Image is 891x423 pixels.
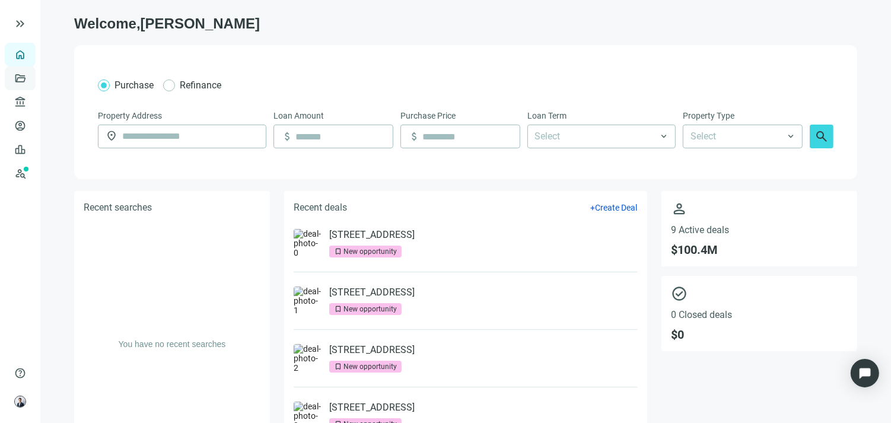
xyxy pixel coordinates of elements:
[851,359,879,387] div: Open Intercom Messenger
[343,361,397,373] div: New opportunity
[683,109,734,122] span: Property Type
[74,14,857,33] h1: Welcome, [PERSON_NAME]
[329,229,415,241] a: [STREET_ADDRESS]
[334,362,342,371] span: bookmark
[595,203,637,212] span: Create Deal
[119,339,226,349] span: You have no recent searches
[400,109,456,122] span: Purchase Price
[273,109,324,122] span: Loan Amount
[671,309,848,320] span: 0 Closed deals
[810,125,833,148] button: search
[671,224,848,236] span: 9 Active deals
[98,109,162,122] span: Property Address
[294,201,347,215] h5: Recent deals
[527,109,567,122] span: Loan Term
[334,247,342,256] span: bookmark
[329,344,415,356] a: [STREET_ADDRESS]
[671,285,848,302] span: check_circle
[408,131,420,142] span: attach_money
[13,17,27,31] button: keyboard_double_arrow_right
[294,287,322,315] img: deal-photo-1
[671,243,848,257] span: $ 100.4M
[180,79,221,91] span: Refinance
[114,79,154,91] span: Purchase
[84,201,152,215] h5: Recent searches
[334,305,342,313] span: bookmark
[590,203,595,212] span: +
[329,402,415,414] a: [STREET_ADDRESS]
[294,344,322,373] img: deal-photo-2
[106,130,117,142] span: location_on
[590,202,638,213] button: +Create Deal
[671,201,848,217] span: person
[294,229,322,257] img: deal-photo-0
[14,367,26,379] span: help
[343,246,397,257] div: New opportunity
[14,96,23,108] span: account_balance
[343,303,397,315] div: New opportunity
[281,131,293,142] span: attach_money
[329,287,415,298] a: [STREET_ADDRESS]
[15,396,26,407] img: avatar
[814,129,829,144] span: search
[671,327,848,342] span: $ 0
